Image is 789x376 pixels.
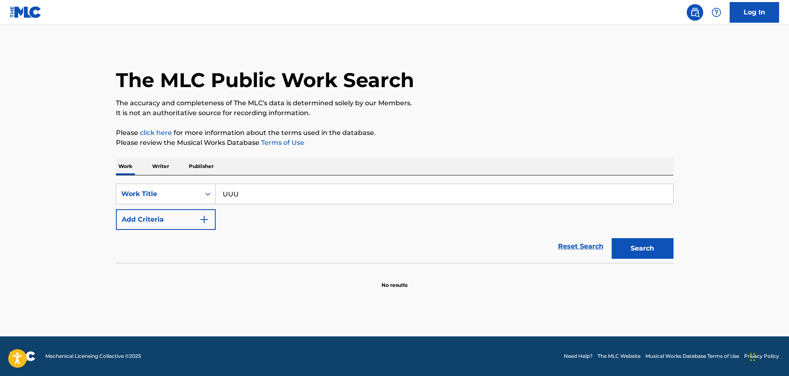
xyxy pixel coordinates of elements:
a: Privacy Policy [744,352,779,360]
div: Help [708,4,725,21]
p: Publisher [186,158,216,175]
p: Please for more information about the terms used in the database. [116,128,674,138]
p: Work [116,158,135,175]
div: Drag [750,345,755,369]
a: click here [140,129,172,137]
a: Terms of Use [259,139,304,147]
h1: The MLC Public Work Search [116,68,414,92]
img: help [711,7,721,17]
img: 9d2ae6d4665cec9f34b9.svg [199,215,209,225]
span: Mechanical Licensing Collective © 2025 [45,352,141,360]
a: Log In [730,2,779,23]
a: Public Search [687,4,703,21]
form: Search Form [116,184,674,263]
p: No results [382,272,407,289]
img: MLC Logo [10,6,42,18]
p: The accuracy and completeness of The MLC's data is determined solely by our Members. [116,98,674,108]
button: Add Criteria [116,209,216,230]
a: Need Help? [564,352,593,360]
p: It is not an authoritative source for recording information. [116,108,674,118]
button: Search [612,238,674,259]
a: The MLC Website [598,352,641,360]
a: Musical Works Database Terms of Use [645,352,739,360]
img: logo [10,351,35,361]
p: Please review the Musical Works Database [116,138,674,148]
iframe: Chat Widget [748,336,789,376]
p: Writer [150,158,172,175]
a: Reset Search [554,237,608,255]
div: Work Title [121,189,195,199]
img: search [690,7,700,17]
